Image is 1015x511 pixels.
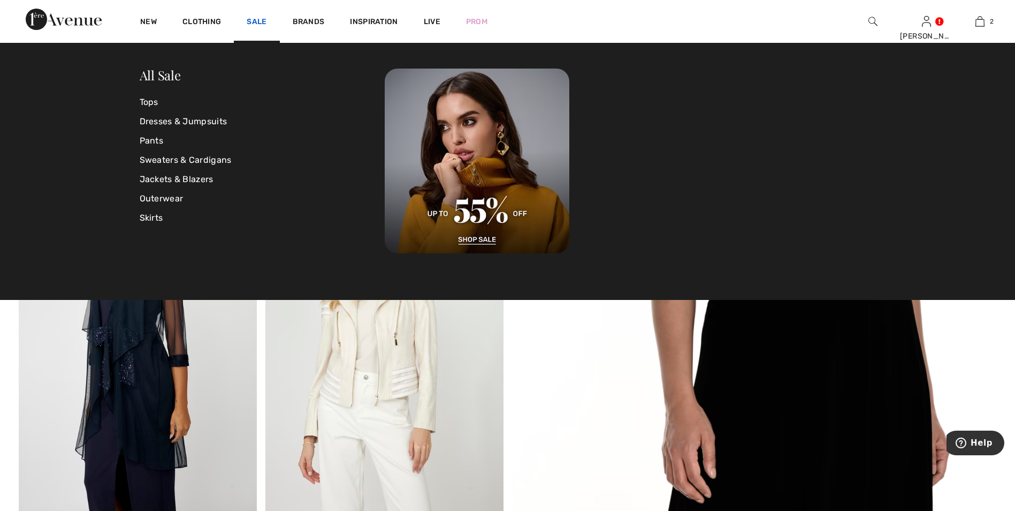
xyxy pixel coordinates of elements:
[990,17,994,26] span: 2
[140,208,385,228] a: Skirts
[140,170,385,189] a: Jackets & Blazers
[140,17,157,28] a: New
[385,69,569,253] img: 250825113019_d881a28ff8cb6.jpg
[424,16,440,27] a: Live
[293,17,325,28] a: Brands
[466,16,487,27] a: Prom
[922,16,931,26] a: Sign In
[140,66,181,84] a: All Sale
[953,15,1006,28] a: 2
[140,151,385,170] a: Sweaters & Cardigans
[182,17,221,28] a: Clothing
[140,189,385,208] a: Outerwear
[350,17,398,28] span: Inspiration
[247,17,266,28] a: Sale
[900,31,952,42] div: [PERSON_NAME]
[947,431,1004,457] iframe: Opens a widget where you can find more information
[140,93,385,112] a: Tops
[26,9,102,30] img: 1ère Avenue
[140,112,385,131] a: Dresses & Jumpsuits
[868,15,877,28] img: search the website
[922,15,931,28] img: My Info
[975,15,985,28] img: My Bag
[140,131,385,151] a: Pants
